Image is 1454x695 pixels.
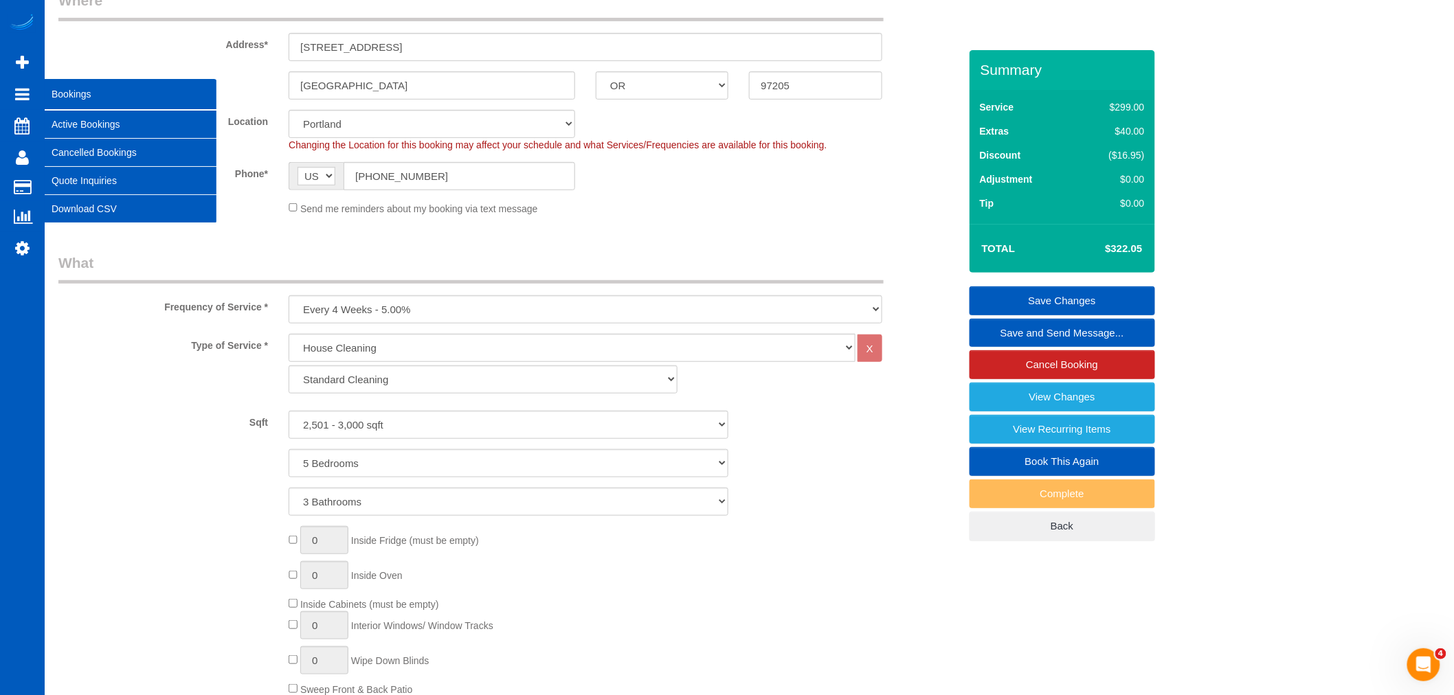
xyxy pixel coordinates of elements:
[1080,100,1144,114] div: $299.00
[980,100,1014,114] label: Service
[48,33,278,52] label: Address*
[970,383,1155,411] a: View Changes
[351,655,429,666] span: Wipe Down Blinds
[351,620,493,631] span: Interior Windows/ Window Tracks
[970,286,1155,315] a: Save Changes
[1407,648,1440,681] iframe: Intercom live chat
[980,196,994,210] label: Tip
[1080,124,1144,138] div: $40.00
[970,415,1155,444] a: View Recurring Items
[1435,648,1446,659] span: 4
[45,167,216,194] a: Quote Inquiries
[300,684,412,695] span: Sweep Front & Back Patio
[48,295,278,314] label: Frequency of Service *
[1080,172,1144,186] div: $0.00
[45,78,216,110] span: Bookings
[48,334,278,352] label: Type of Service *
[58,253,884,284] legend: What
[970,512,1155,540] a: Back
[980,148,1021,162] label: Discount
[45,111,216,138] a: Active Bookings
[982,242,1016,254] strong: Total
[351,570,403,581] span: Inside Oven
[45,139,216,166] a: Cancelled Bookings
[981,62,1148,78] h3: Summary
[1080,196,1144,210] div: $0.00
[48,411,278,429] label: Sqft
[970,319,1155,347] a: Save and Send Message...
[749,71,882,100] input: Zip Code*
[289,71,575,100] input: City*
[300,203,538,214] span: Send me reminders about my booking via text message
[1064,243,1142,255] h4: $322.05
[300,599,439,610] span: Inside Cabinets (must be empty)
[8,14,36,33] img: Automaid Logo
[970,447,1155,476] a: Book This Again
[289,139,827,150] span: Changing the Location for this booking may affect your schedule and what Services/Frequencies are...
[45,110,216,223] ul: Bookings
[351,535,479,546] span: Inside Fridge (must be empty)
[45,195,216,223] a: Download CSV
[344,162,575,190] input: Phone*
[980,172,1033,186] label: Adjustment
[1080,148,1144,162] div: ($16.95)
[980,124,1009,138] label: Extras
[970,350,1155,379] a: Cancel Booking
